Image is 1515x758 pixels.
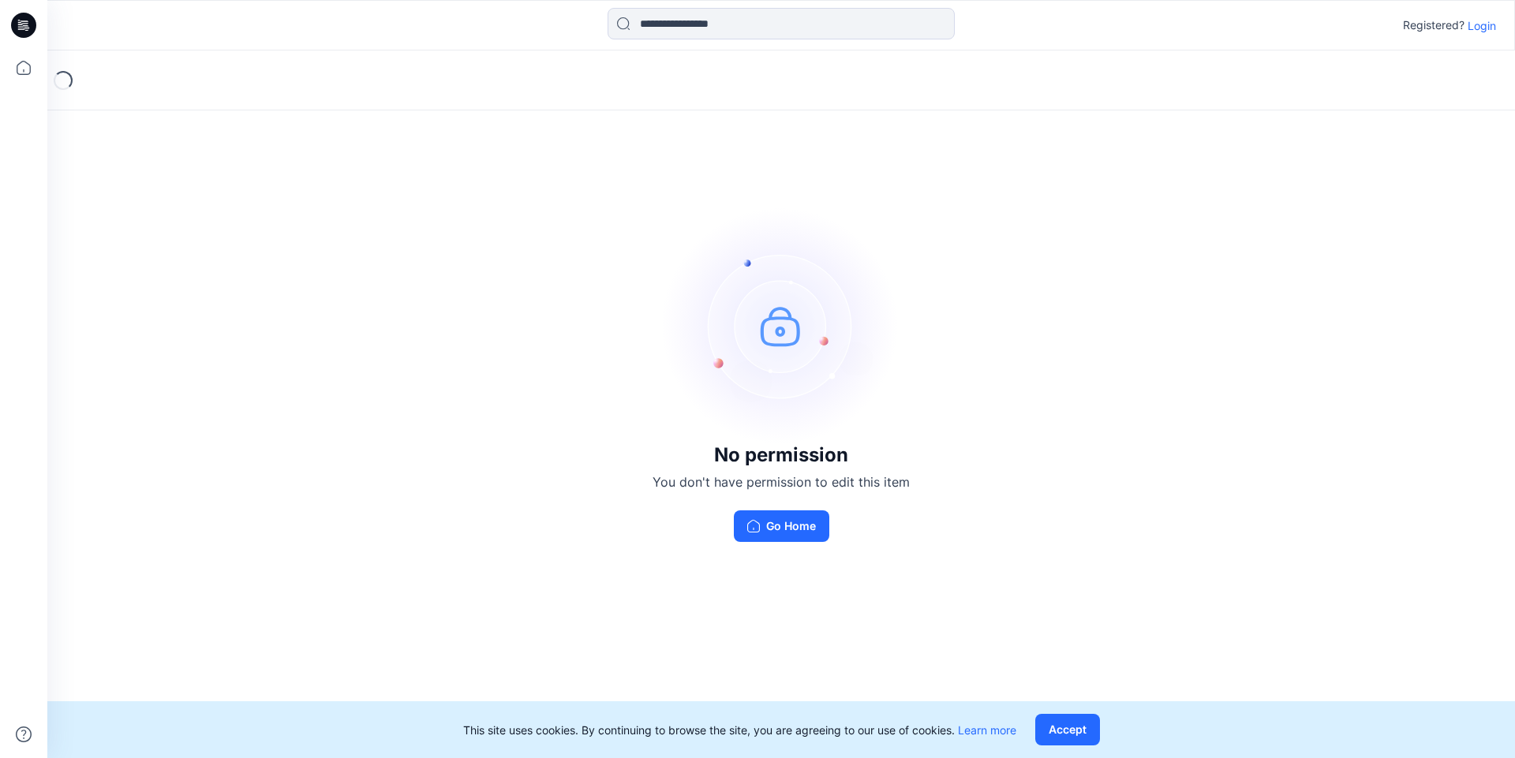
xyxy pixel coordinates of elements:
button: Accept [1035,714,1100,745]
p: This site uses cookies. By continuing to browse the site, you are agreeing to our use of cookies. [463,722,1016,738]
button: Go Home [734,510,829,542]
h3: No permission [653,444,910,466]
p: Registered? [1403,16,1464,35]
a: Learn more [958,723,1016,737]
img: no-perm.svg [663,207,900,444]
p: You don't have permission to edit this item [653,472,910,491]
p: Login [1468,17,1496,34]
